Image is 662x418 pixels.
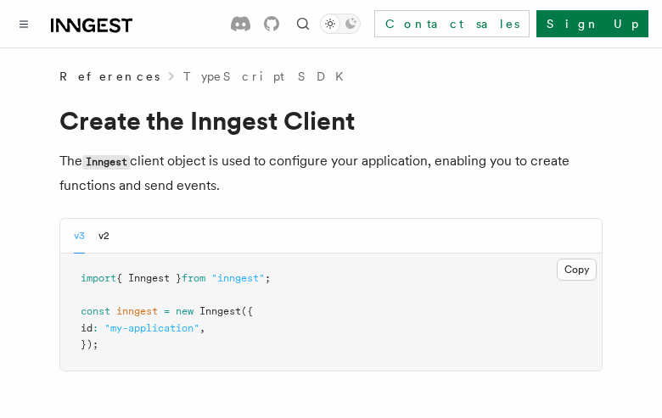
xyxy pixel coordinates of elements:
[293,14,313,34] button: Find something...
[182,272,205,284] span: from
[93,322,98,334] span: :
[14,14,34,34] button: Toggle navigation
[183,68,354,85] a: TypeScript SDK
[374,10,530,37] a: Contact sales
[536,10,648,37] a: Sign Up
[59,68,160,85] span: References
[557,259,597,281] button: Copy
[199,322,205,334] span: ,
[81,338,98,350] span: });
[176,305,194,317] span: new
[116,305,158,317] span: inngest
[116,272,182,284] span: { Inngest }
[199,305,241,317] span: Inngest
[82,155,130,170] code: Inngest
[164,305,170,317] span: =
[104,322,199,334] span: "my-application"
[81,305,110,317] span: const
[211,272,265,284] span: "inngest"
[59,105,603,136] h1: Create the Inngest Client
[265,272,271,284] span: ;
[81,322,93,334] span: id
[81,272,116,284] span: import
[241,305,253,317] span: ({
[74,219,85,254] button: v3
[98,219,109,254] button: v2
[320,14,361,34] button: Toggle dark mode
[59,149,603,198] p: The client object is used to configure your application, enabling you to create functions and sen...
